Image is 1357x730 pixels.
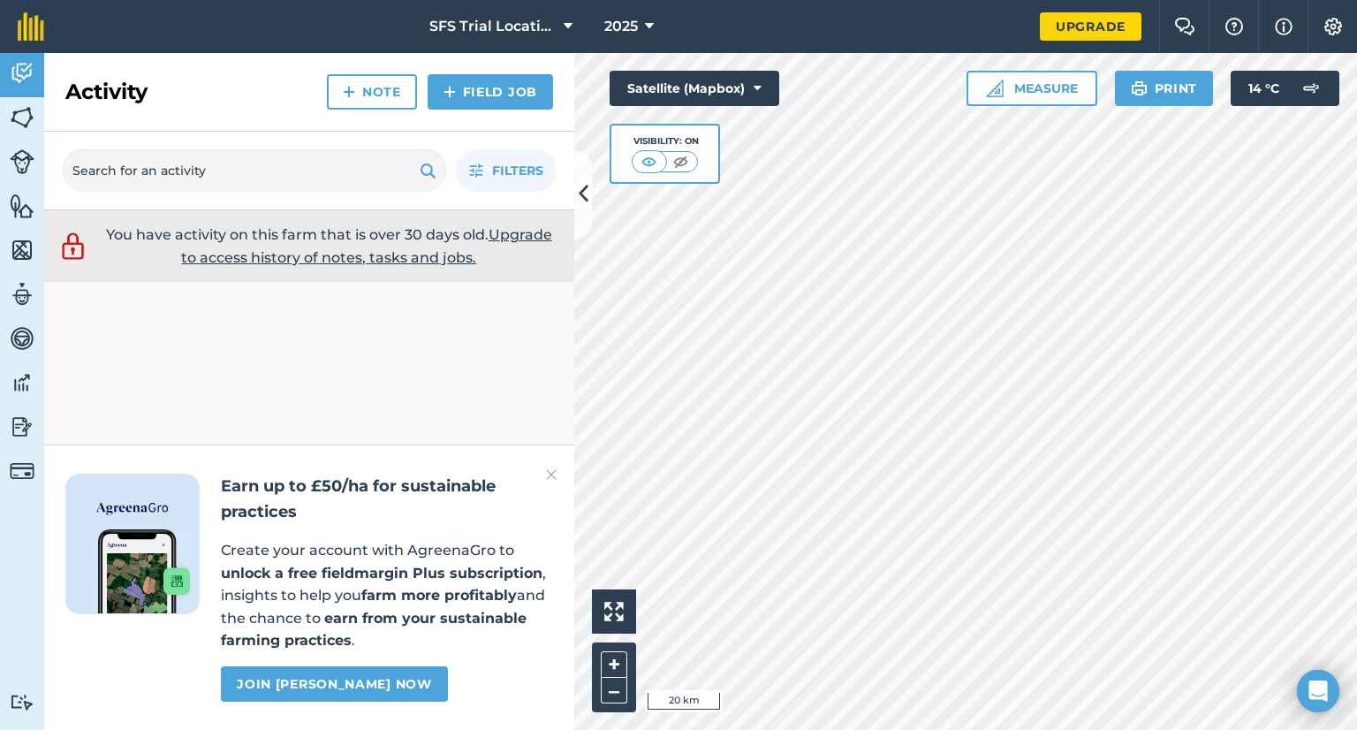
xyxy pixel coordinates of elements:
[10,237,34,263] img: svg+xml;base64,PHN2ZyB4bWxucz0iaHR0cDovL3d3dy53My5vcmcvMjAwMC9zdmciIHdpZHRoPSI1NiIgaGVpZ2h0PSI2MC...
[604,602,624,621] img: Four arrows, one pointing top left, one top right, one bottom right and the last bottom left
[1297,670,1339,712] div: Open Intercom Messenger
[221,666,447,702] a: Join [PERSON_NAME] now
[221,539,553,652] p: Create your account with AgreenaGro to , insights to help you and the chance to .
[1231,71,1339,106] button: 14 °C
[610,71,779,106] button: Satellite (Mapbox)
[670,153,692,171] img: svg+xml;base64,PHN2ZyB4bWxucz0iaHR0cDovL3d3dy53My5vcmcvMjAwMC9zdmciIHdpZHRoPSI1MCIgaGVpZ2h0PSI0MC...
[10,281,34,308] img: svg+xml;base64,PD94bWwgdmVyc2lvbj0iMS4wIiBlbmNvZGluZz0idXRmLTgiPz4KPCEtLSBHZW5lcmF0b3I6IEFkb2JlIE...
[62,149,447,192] input: Search for an activity
[967,71,1097,106] button: Measure
[601,678,627,703] button: –
[429,16,557,37] span: SFS Trial Locations
[221,474,553,525] h2: Earn up to £50/ha for sustainable practices
[10,149,34,174] img: svg+xml;base64,PD94bWwgdmVyc2lvbj0iMS4wIiBlbmNvZGluZz0idXRmLTgiPz4KPCEtLSBHZW5lcmF0b3I6IEFkb2JlIE...
[428,74,553,110] a: Field Job
[420,160,436,181] img: svg+xml;base64,PHN2ZyB4bWxucz0iaHR0cDovL3d3dy53My5vcmcvMjAwMC9zdmciIHdpZHRoPSIxOSIgaGVpZ2h0PSIyNC...
[601,651,627,678] button: +
[443,81,456,103] img: svg+xml;base64,PHN2ZyB4bWxucz0iaHR0cDovL3d3dy53My5vcmcvMjAwMC9zdmciIHdpZHRoPSIxNCIgaGVpZ2h0PSIyNC...
[221,565,542,582] strong: unlock a free fieldmargin Plus subscription
[456,149,557,192] button: Filters
[10,459,34,483] img: svg+xml;base64,PD94bWwgdmVyc2lvbj0iMS4wIiBlbmNvZGluZz0idXRmLTgiPz4KPCEtLSBHZW5lcmF0b3I6IEFkb2JlIE...
[10,325,34,352] img: svg+xml;base64,PD94bWwgdmVyc2lvbj0iMS4wIiBlbmNvZGluZz0idXRmLTgiPz4KPCEtLSBHZW5lcmF0b3I6IEFkb2JlIE...
[10,414,34,440] img: svg+xml;base64,PD94bWwgdmVyc2lvbj0iMS4wIiBlbmNvZGluZz0idXRmLTgiPz4KPCEtLSBHZW5lcmF0b3I6IEFkb2JlIE...
[638,153,660,171] img: svg+xml;base64,PHN2ZyB4bWxucz0iaHR0cDovL3d3dy53My5vcmcvMjAwMC9zdmciIHdpZHRoPSI1MCIgaGVpZ2h0PSI0MC...
[492,161,543,180] span: Filters
[361,587,517,604] strong: farm more profitably
[1293,71,1329,106] img: svg+xml;base64,PD94bWwgdmVyc2lvbj0iMS4wIiBlbmNvZGluZz0idXRmLTgiPz4KPCEtLSBHZW5lcmF0b3I6IEFkb2JlIE...
[604,16,638,37] span: 2025
[10,60,34,87] img: svg+xml;base64,PD94bWwgdmVyc2lvbj0iMS4wIiBlbmNvZGluZz0idXRmLTgiPz4KPCEtLSBHZW5lcmF0b3I6IEFkb2JlIE...
[632,134,699,148] div: Visibility: On
[57,230,88,262] img: svg+xml;base64,PD94bWwgdmVyc2lvbj0iMS4wIiBlbmNvZGluZz0idXRmLTgiPz4KPCEtLSBHZW5lcmF0b3I6IEFkb2JlIE...
[1224,18,1245,35] img: A question mark icon
[1115,71,1214,106] button: Print
[327,74,417,110] a: Note
[1323,18,1344,35] img: A cog icon
[10,369,34,396] img: svg+xml;base64,PD94bWwgdmVyc2lvbj0iMS4wIiBlbmNvZGluZz0idXRmLTgiPz4KPCEtLSBHZW5lcmF0b3I6IEFkb2JlIE...
[1275,16,1293,37] img: svg+xml;base64,PHN2ZyB4bWxucz0iaHR0cDovL3d3dy53My5vcmcvMjAwMC9zdmciIHdpZHRoPSIxNyIgaGVpZ2h0PSIxNy...
[181,226,552,266] a: Upgrade to access history of notes, tasks and jobs.
[1248,71,1279,106] span: 14 ° C
[1174,18,1195,35] img: Two speech bubbles overlapping with the left bubble in the forefront
[1131,78,1148,99] img: svg+xml;base64,PHN2ZyB4bWxucz0iaHR0cDovL3d3dy53My5vcmcvMjAwMC9zdmciIHdpZHRoPSIxOSIgaGVpZ2h0PSIyNC...
[65,78,148,106] h2: Activity
[986,80,1004,97] img: Ruler icon
[221,610,527,650] strong: earn from your sustainable farming practices
[1040,12,1141,41] a: Upgrade
[10,694,34,711] img: svg+xml;base64,PD94bWwgdmVyc2lvbj0iMS4wIiBlbmNvZGluZz0idXRmLTgiPz4KPCEtLSBHZW5lcmF0b3I6IEFkb2JlIE...
[97,224,561,269] p: You have activity on this farm that is over 30 days old.
[98,529,190,613] img: Screenshot of the Gro app
[18,12,44,41] img: fieldmargin Logo
[10,193,34,219] img: svg+xml;base64,PHN2ZyB4bWxucz0iaHR0cDovL3d3dy53My5vcmcvMjAwMC9zdmciIHdpZHRoPSI1NiIgaGVpZ2h0PSI2MC...
[343,81,355,103] img: svg+xml;base64,PHN2ZyB4bWxucz0iaHR0cDovL3d3dy53My5vcmcvMjAwMC9zdmciIHdpZHRoPSIxNCIgaGVpZ2h0PSIyNC...
[546,464,557,485] img: svg+xml;base64,PHN2ZyB4bWxucz0iaHR0cDovL3d3dy53My5vcmcvMjAwMC9zdmciIHdpZHRoPSIyMiIgaGVpZ2h0PSIzMC...
[10,104,34,131] img: svg+xml;base64,PHN2ZyB4bWxucz0iaHR0cDovL3d3dy53My5vcmcvMjAwMC9zdmciIHdpZHRoPSI1NiIgaGVpZ2h0PSI2MC...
